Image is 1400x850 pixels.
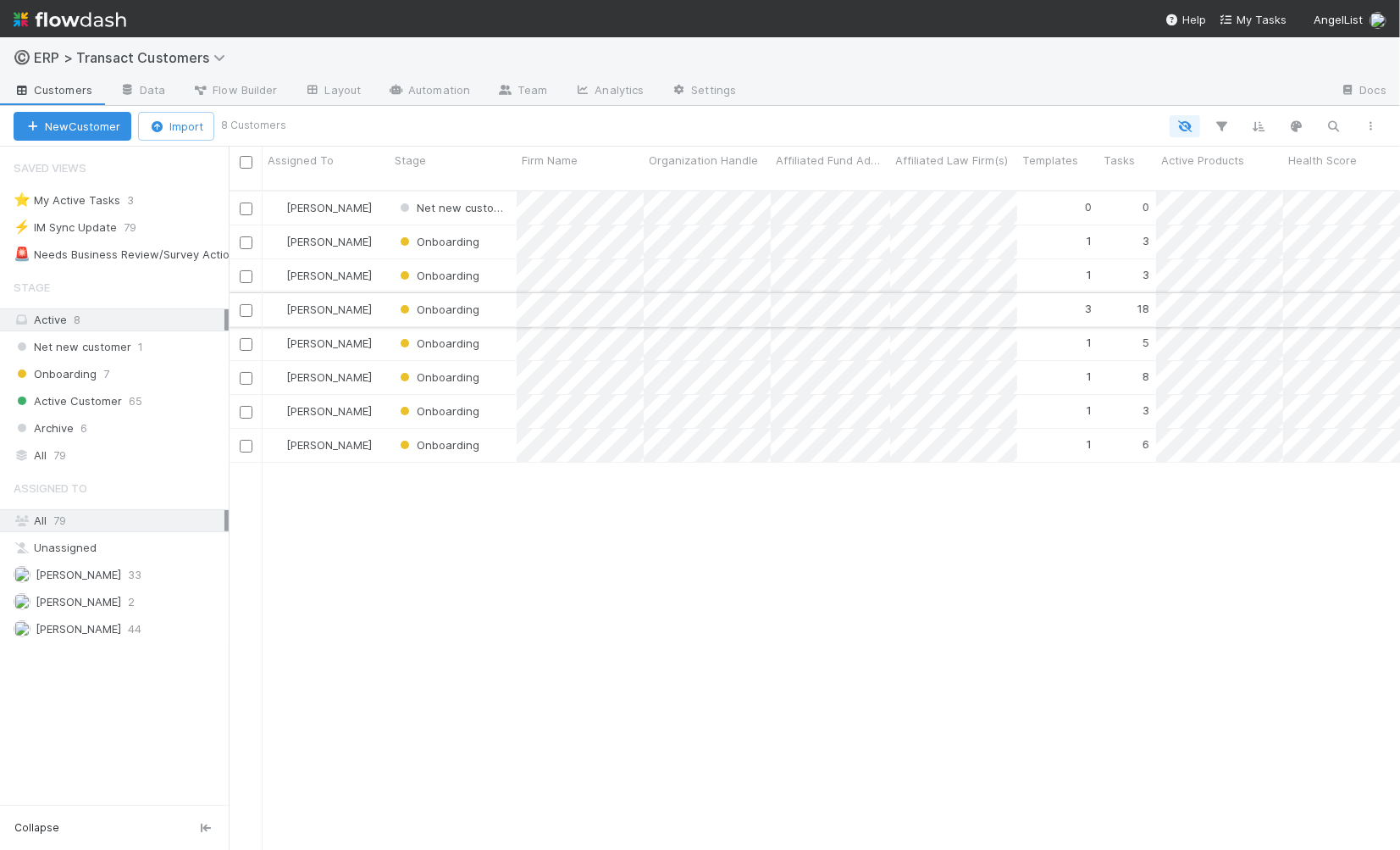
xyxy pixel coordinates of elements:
[1087,232,1092,249] div: 1
[179,78,291,105] a: Flow Builder
[286,404,372,418] span: [PERSON_NAME]
[124,217,153,238] span: 79
[14,620,30,637] img: avatar_ec9c1780-91d7-48bb-898e-5f40cebd5ff8.png
[396,301,479,318] div: Onboarding
[14,510,224,531] div: All
[1143,198,1149,215] div: 0
[14,50,30,64] span: ©️
[80,418,87,439] span: 6
[14,391,122,412] span: Active Customer
[396,303,479,316] span: Onboarding
[269,436,372,453] div: [PERSON_NAME]
[14,192,30,207] span: ⭐
[14,593,30,610] img: avatar_31a23b92-6f17-4cd3-bc91-ece30a602713.png
[1143,334,1149,351] div: 5
[522,152,578,169] span: Firm Name
[36,622,121,636] span: [PERSON_NAME]
[268,152,334,169] span: Assigned To
[14,81,92,98] span: Customers
[106,78,179,105] a: Data
[14,537,224,558] div: Unassigned
[14,566,30,583] img: avatar_ef15843f-6fde-4057-917e-3fb236f438ca.png
[396,403,479,419] div: Onboarding
[1087,402,1092,419] div: 1
[269,233,372,250] div: [PERSON_NAME]
[396,199,508,216] div: Net new customer
[270,269,284,282] img: avatar_ec9c1780-91d7-48bb-898e-5f40cebd5ff8.png
[269,199,372,216] div: [PERSON_NAME]
[1143,232,1149,249] div: 3
[1143,402,1149,419] div: 3
[240,440,252,453] input: Toggle Row Selected
[14,309,224,331] div: Active
[396,436,479,453] div: Onboarding
[240,406,252,419] input: Toggle Row Selected
[1143,266,1149,283] div: 3
[14,190,120,211] div: My Active Tasks
[14,219,30,234] span: ⚡
[269,403,372,419] div: [PERSON_NAME]
[270,438,284,452] img: avatar_ec9c1780-91d7-48bb-898e-5f40cebd5ff8.png
[128,619,141,640] span: 44
[649,152,758,169] span: Organization Handle
[127,190,151,211] span: 3
[14,445,224,466] div: All
[1143,436,1149,453] div: 6
[286,370,372,384] span: [PERSON_NAME]
[269,335,372,352] div: [PERSON_NAME]
[74,313,80,326] span: 8
[270,201,284,214] img: avatar_ec9c1780-91d7-48bb-898e-5f40cebd5ff8.png
[396,201,514,214] span: Net new customer
[128,564,141,586] span: 33
[396,404,479,418] span: Onboarding
[286,438,372,452] span: [PERSON_NAME]
[36,568,121,581] span: [PERSON_NAME]
[14,217,117,238] div: IM Sync Update
[1085,198,1092,215] div: 0
[1220,13,1287,26] span: My Tasks
[270,303,284,316] img: avatar_ef15843f-6fde-4057-917e-3fb236f438ca.png
[1104,152,1135,169] span: Tasks
[1314,13,1363,26] span: AngelList
[240,338,252,351] input: Toggle Row Selected
[128,592,135,613] span: 2
[240,270,252,283] input: Toggle Row Selected
[1087,436,1092,453] div: 1
[53,514,66,527] span: 79
[895,152,1008,169] span: Affiliated Law Firm(s)
[286,235,372,248] span: [PERSON_NAME]
[270,370,284,384] img: avatar_ec9c1780-91d7-48bb-898e-5f40cebd5ff8.png
[396,335,479,352] div: Onboarding
[1161,152,1244,169] span: Active Products
[396,336,479,350] span: Onboarding
[286,303,372,316] span: [PERSON_NAME]
[129,391,142,412] span: 65
[396,438,479,452] span: Onboarding
[270,235,284,248] img: avatar_ef15843f-6fde-4057-917e-3fb236f438ca.png
[1288,152,1357,169] span: Health Score
[562,78,658,105] a: Analytics
[34,49,234,66] span: ERP > Transact Customers
[269,267,372,284] div: [PERSON_NAME]
[396,267,479,284] div: Onboarding
[14,244,250,265] div: Needs Business Review/Survey Actioned
[240,203,252,215] input: Toggle Row Selected
[1137,300,1149,317] div: 18
[240,372,252,385] input: Toggle Row Selected
[395,152,426,169] span: Stage
[286,201,372,214] span: [PERSON_NAME]
[396,235,479,248] span: Onboarding
[14,270,50,304] span: Stage
[14,471,87,505] span: Assigned To
[240,156,252,169] input: Toggle All Rows Selected
[270,336,284,350] img: avatar_ef15843f-6fde-4057-917e-3fb236f438ca.png
[374,78,484,105] a: Automation
[14,112,131,141] button: NewCustomer
[14,418,74,439] span: Archive
[269,301,372,318] div: [PERSON_NAME]
[14,820,59,836] span: Collapse
[1087,334,1092,351] div: 1
[1220,11,1287,28] a: My Tasks
[1022,152,1078,169] span: Templates
[1085,300,1092,317] div: 3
